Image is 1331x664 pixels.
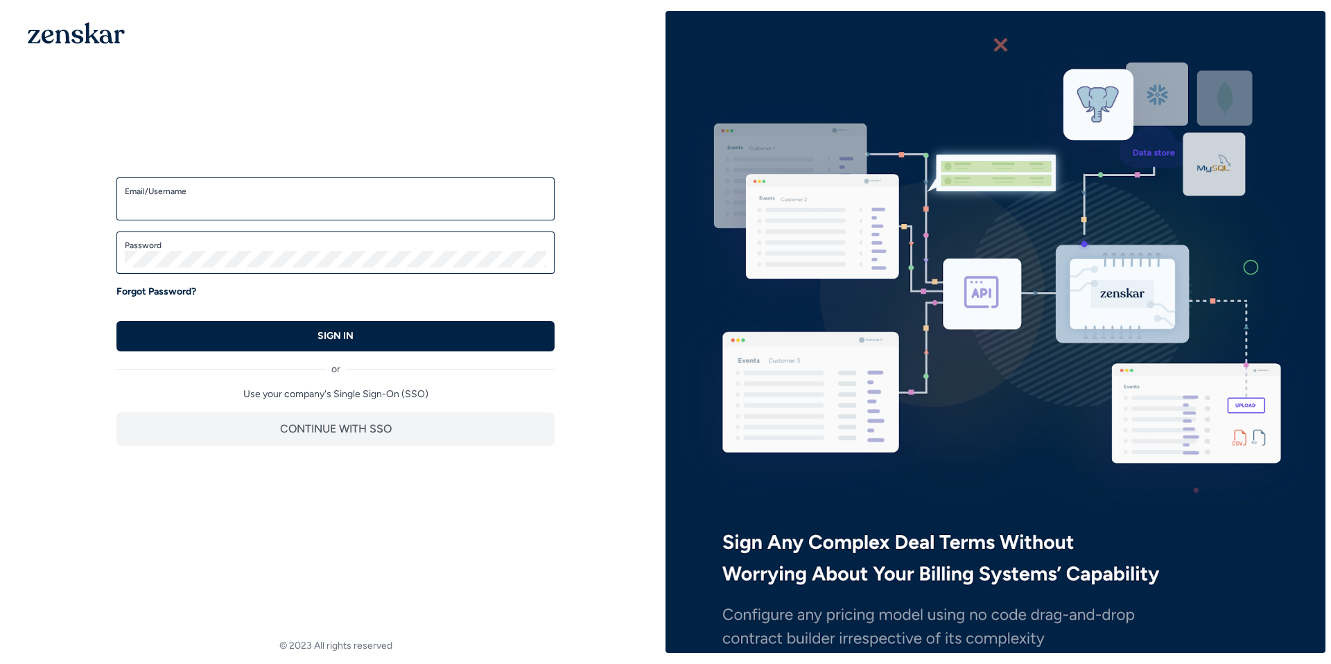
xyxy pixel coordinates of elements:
[317,329,354,343] p: SIGN IN
[116,412,555,446] button: CONTINUE WITH SSO
[125,240,546,251] label: Password
[116,321,555,351] button: SIGN IN
[116,387,555,401] p: Use your company's Single Sign-On (SSO)
[6,639,665,653] footer: © 2023 All rights reserved
[125,186,546,197] label: Email/Username
[116,285,196,299] a: Forgot Password?
[116,351,555,376] div: or
[28,22,125,44] img: 1OGAJ2xQqyY4LXKgY66KYq0eOWRCkrZdAb3gUhuVAqdWPZE9SRJmCz+oDMSn4zDLXe31Ii730ItAGKgCKgCCgCikA4Av8PJUP...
